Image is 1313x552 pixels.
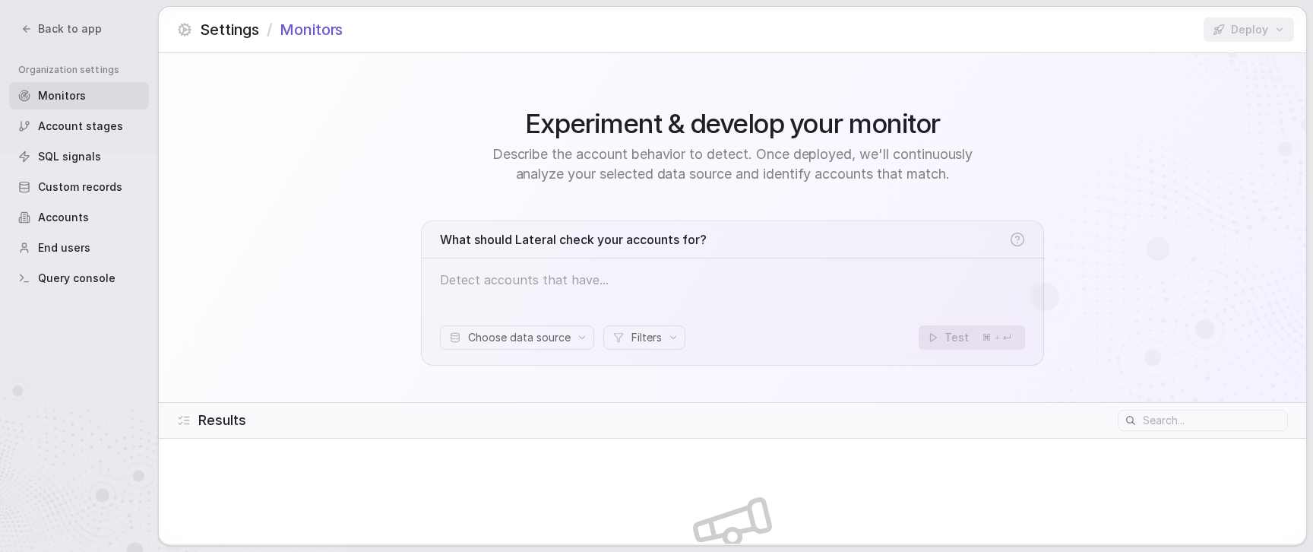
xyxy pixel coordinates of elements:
span: Organization settings [18,64,149,76]
span: Results [198,411,246,430]
span: End users [38,240,90,255]
span: Query console [38,271,115,286]
span: ⌘ ↵ [982,332,1011,344]
a: Query console [9,265,149,292]
span: + [994,332,1000,343]
span: Account stages [38,119,123,134]
span: Choose data source [468,330,571,345]
button: Back to app [12,18,111,40]
span: Monitors [38,88,86,103]
a: Monitors [9,82,149,109]
input: Search... [1143,411,1286,430]
span: / [267,19,272,40]
a: Custom records [9,173,149,201]
span: Filters [631,330,662,345]
span: Describe the account behavior to detect. Once deployed, we'll continuously analyze your selected ... [474,144,991,184]
a: Accounts [9,204,149,231]
button: Deploy [1204,17,1294,42]
span: Experiment & develop your monitor [525,108,940,138]
span: Settings [200,19,259,40]
a: Account stages [9,113,149,140]
a: End users [9,234,149,262]
a: SQL signals [9,143,149,170]
span: What should Lateral check your accounts for? [440,230,707,249]
span: Accounts [38,210,89,225]
button: Test⌘ + ↵ [919,325,1025,350]
span: Monitors [280,19,343,40]
span: Back to app [38,21,102,36]
span: Custom records [38,179,122,195]
button: Filters [603,325,685,350]
span: SQL signals [38,149,101,164]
